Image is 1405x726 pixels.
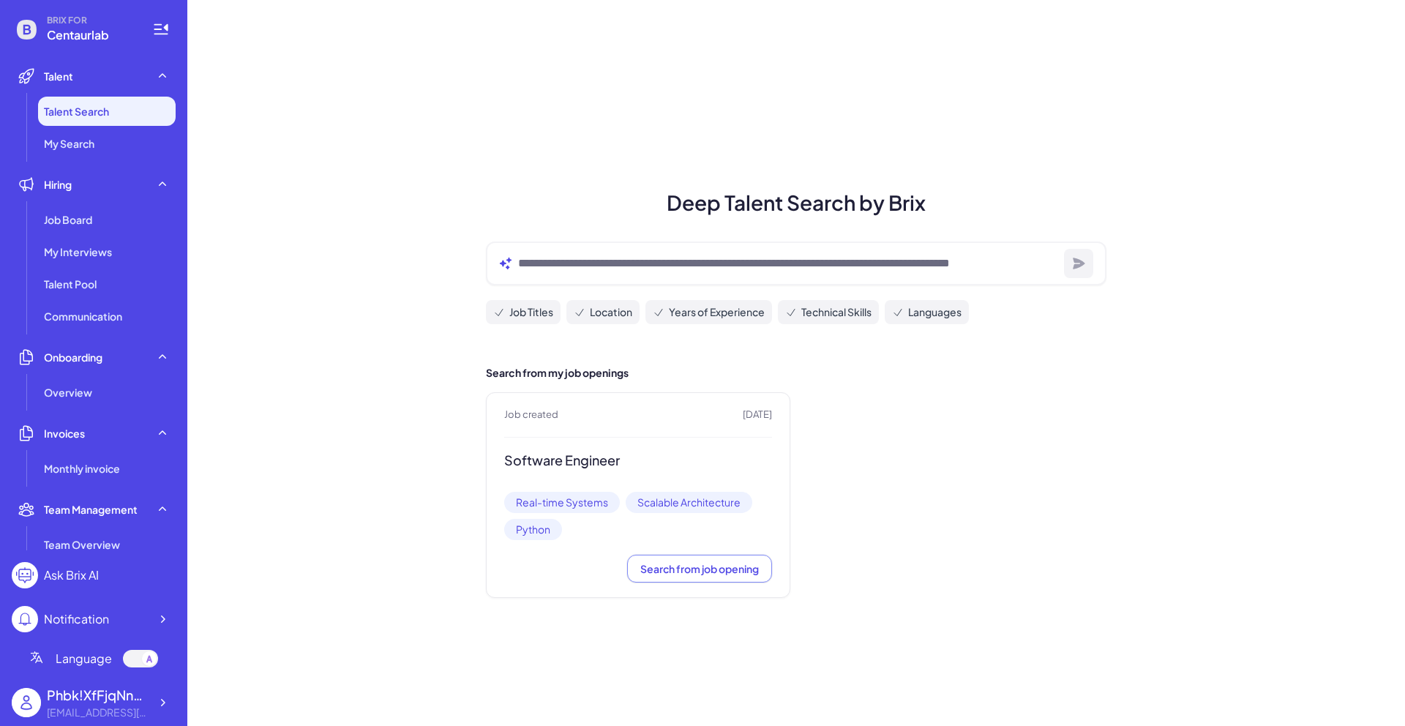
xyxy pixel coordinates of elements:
[504,452,772,469] h3: Software Engineer
[47,15,135,26] span: BRIX FOR
[44,385,92,400] span: Overview
[44,177,72,192] span: Hiring
[801,304,872,320] span: Technical Skills
[12,688,41,717] img: user_logo.png
[44,566,99,584] div: Ask Brix AI
[627,555,772,583] button: Search from job opening
[47,685,149,705] div: Phbk!XfFjqNnE6X
[47,26,135,44] span: Centaurlab
[44,136,94,151] span: My Search
[743,408,772,422] span: [DATE]
[504,519,562,540] span: Python
[56,650,112,667] span: Language
[669,304,765,320] span: Years of Experience
[486,365,1106,381] h2: Search from my job openings
[504,408,558,422] span: Job created
[47,705,149,720] div: hchen862@gatech.edu
[44,502,138,517] span: Team Management
[44,461,120,476] span: Monthly invoice
[468,187,1124,218] h1: Deep Talent Search by Brix
[44,69,73,83] span: Talent
[44,104,109,119] span: Talent Search
[44,212,92,227] span: Job Board
[44,277,97,291] span: Talent Pool
[626,492,752,513] span: Scalable Architecture
[44,610,109,628] div: Notification
[908,304,962,320] span: Languages
[590,304,632,320] span: Location
[44,309,122,323] span: Communication
[509,304,553,320] span: Job Titles
[504,492,620,513] span: Real-time Systems
[44,426,85,441] span: Invoices
[44,537,120,552] span: Team Overview
[640,562,759,575] span: Search from job opening
[44,244,112,259] span: My Interviews
[44,350,102,364] span: Onboarding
